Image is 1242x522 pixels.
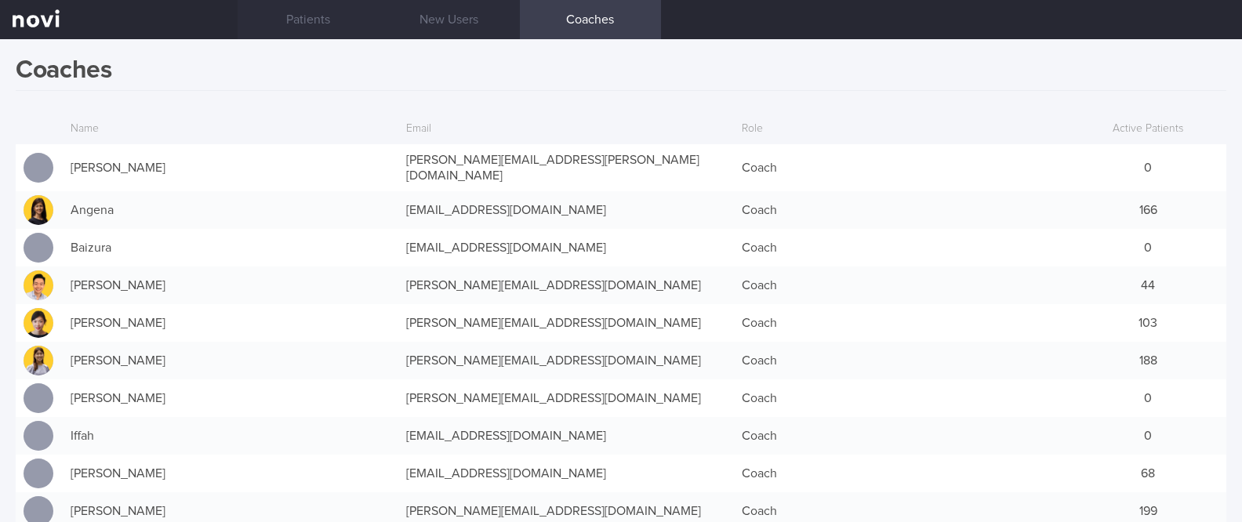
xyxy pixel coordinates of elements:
div: [PERSON_NAME] [63,270,398,301]
div: Coach [734,420,1069,451]
div: [EMAIL_ADDRESS][DOMAIN_NAME] [398,420,734,451]
div: 44 [1069,270,1226,301]
div: 68 [1069,458,1226,489]
div: Role [734,114,1069,144]
div: Active Patients [1069,114,1226,144]
div: [PERSON_NAME][EMAIL_ADDRESS][DOMAIN_NAME] [398,270,734,301]
div: Baizura [63,232,398,263]
div: 0 [1069,382,1226,414]
div: Coach [734,152,1069,183]
div: [PERSON_NAME] [63,345,398,376]
div: Coach [734,194,1069,226]
div: [EMAIL_ADDRESS][DOMAIN_NAME] [398,194,734,226]
div: [PERSON_NAME][EMAIL_ADDRESS][PERSON_NAME][DOMAIN_NAME] [398,144,734,191]
div: Coach [734,307,1069,339]
div: [PERSON_NAME][EMAIL_ADDRESS][DOMAIN_NAME] [398,307,734,339]
div: 103 [1069,307,1226,339]
div: Name [63,114,398,144]
div: [PERSON_NAME] [63,307,398,339]
div: [PERSON_NAME][EMAIL_ADDRESS][DOMAIN_NAME] [398,382,734,414]
div: [PERSON_NAME] [63,458,398,489]
h1: Coaches [16,55,1226,91]
div: Coach [734,458,1069,489]
div: 0 [1069,152,1226,183]
div: 166 [1069,194,1226,226]
div: Angena [63,194,398,226]
div: 0 [1069,420,1226,451]
div: 188 [1069,345,1226,376]
div: Coach [734,232,1069,263]
div: Iffah [63,420,398,451]
div: Email [398,114,734,144]
div: [PERSON_NAME] [63,152,398,183]
div: [EMAIL_ADDRESS][DOMAIN_NAME] [398,458,734,489]
div: [EMAIL_ADDRESS][DOMAIN_NAME] [398,232,734,263]
div: 0 [1069,232,1226,263]
div: [PERSON_NAME][EMAIL_ADDRESS][DOMAIN_NAME] [398,345,734,376]
div: [PERSON_NAME] [63,382,398,414]
div: Coach [734,270,1069,301]
div: Coach [734,382,1069,414]
div: Coach [734,345,1069,376]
